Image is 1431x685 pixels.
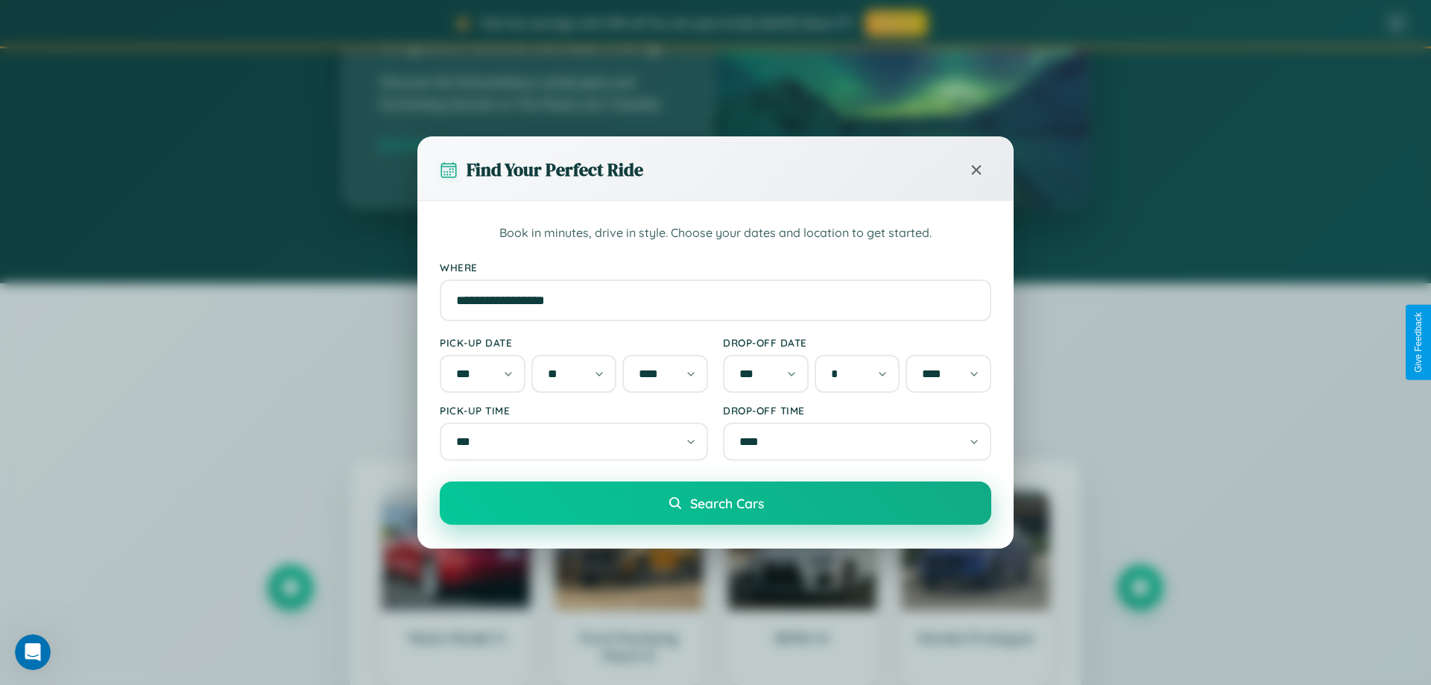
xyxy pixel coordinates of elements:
[690,495,764,511] span: Search Cars
[440,404,708,417] label: Pick-up Time
[723,336,991,349] label: Drop-off Date
[440,482,991,525] button: Search Cars
[467,157,643,182] h3: Find Your Perfect Ride
[440,336,708,349] label: Pick-up Date
[723,404,991,417] label: Drop-off Time
[440,224,991,243] p: Book in minutes, drive in style. Choose your dates and location to get started.
[440,261,991,274] label: Where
